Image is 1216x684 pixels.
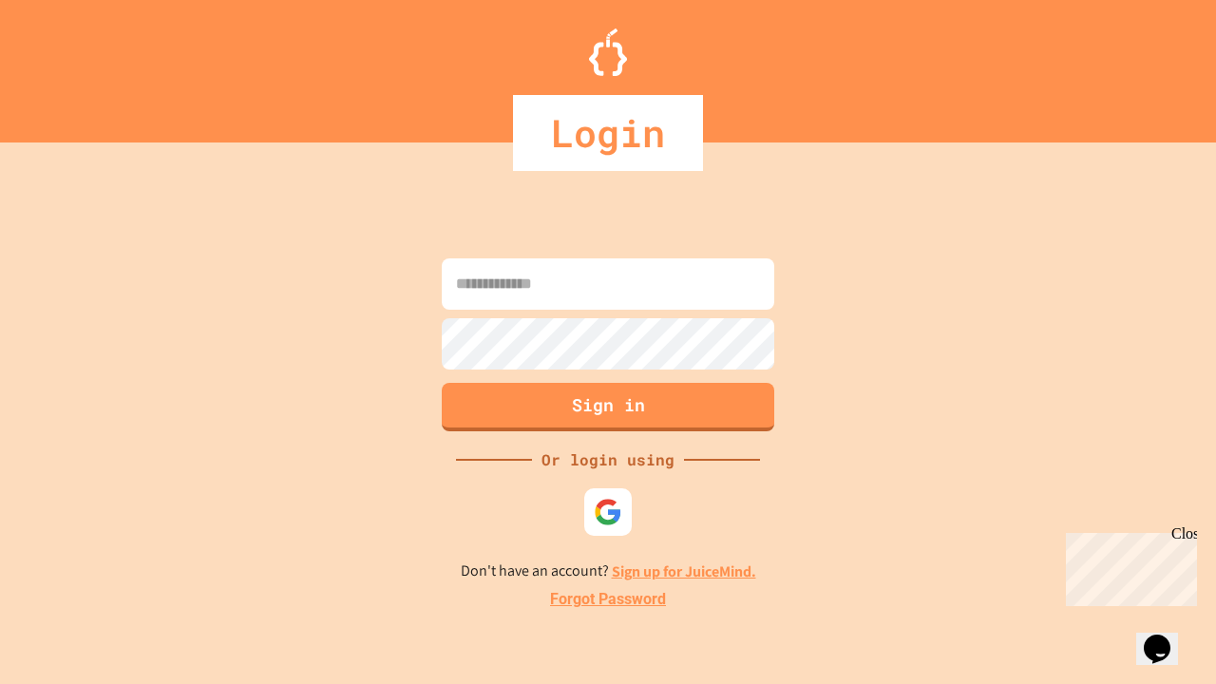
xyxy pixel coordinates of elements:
p: Don't have an account? [461,560,756,583]
div: Or login using [532,448,684,471]
img: google-icon.svg [594,498,622,526]
button: Sign in [442,383,774,431]
div: Chat with us now!Close [8,8,131,121]
a: Forgot Password [550,588,666,611]
iframe: chat widget [1136,608,1197,665]
iframe: chat widget [1058,525,1197,606]
img: Logo.svg [589,28,627,76]
div: Login [513,95,703,171]
a: Sign up for JuiceMind. [612,561,756,581]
